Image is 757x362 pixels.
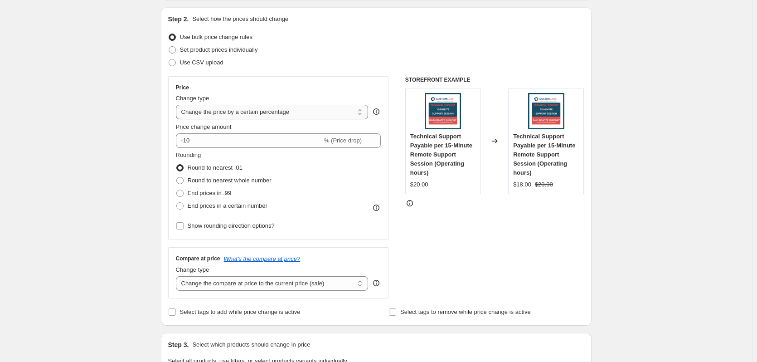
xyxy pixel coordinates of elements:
[176,152,201,158] span: Rounding
[188,177,272,184] span: Round to nearest whole number
[513,180,531,189] div: $18.00
[188,164,243,171] span: Round to nearest .01
[425,93,461,129] img: CL_Paid_Remote_Support_2_80x.jpg
[168,15,189,24] h2: Step 2.
[192,340,310,349] p: Select which products should change in price
[405,76,584,83] h6: STOREFRONT EXAMPLE
[180,46,258,53] span: Set product prices individually
[372,279,381,288] div: help
[176,95,209,102] span: Change type
[410,180,428,189] div: $20.00
[528,93,564,129] img: CL_Paid_Remote_Support_2_80x.jpg
[410,133,472,176] span: Technical Support Payable per 15-Minute Remote Support Session (Operating hours)
[535,180,553,189] strike: $20.00
[192,15,288,24] p: Select how the prices should change
[180,308,301,315] span: Select tags to add while price change is active
[188,222,275,229] span: Show rounding direction options?
[324,137,362,144] span: % (Price drop)
[513,133,575,176] span: Technical Support Payable per 15-Minute Remote Support Session (Operating hours)
[224,255,301,262] button: What's the compare at price?
[176,123,232,130] span: Price change amount
[372,107,381,116] div: help
[180,59,223,66] span: Use CSV upload
[188,202,267,209] span: End prices in a certain number
[176,133,322,148] input: -15
[176,266,209,273] span: Change type
[176,255,220,262] h3: Compare at price
[400,308,531,315] span: Select tags to remove while price change is active
[180,34,252,40] span: Use bulk price change rules
[176,84,189,91] h3: Price
[188,190,232,196] span: End prices in .99
[168,340,189,349] h2: Step 3.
